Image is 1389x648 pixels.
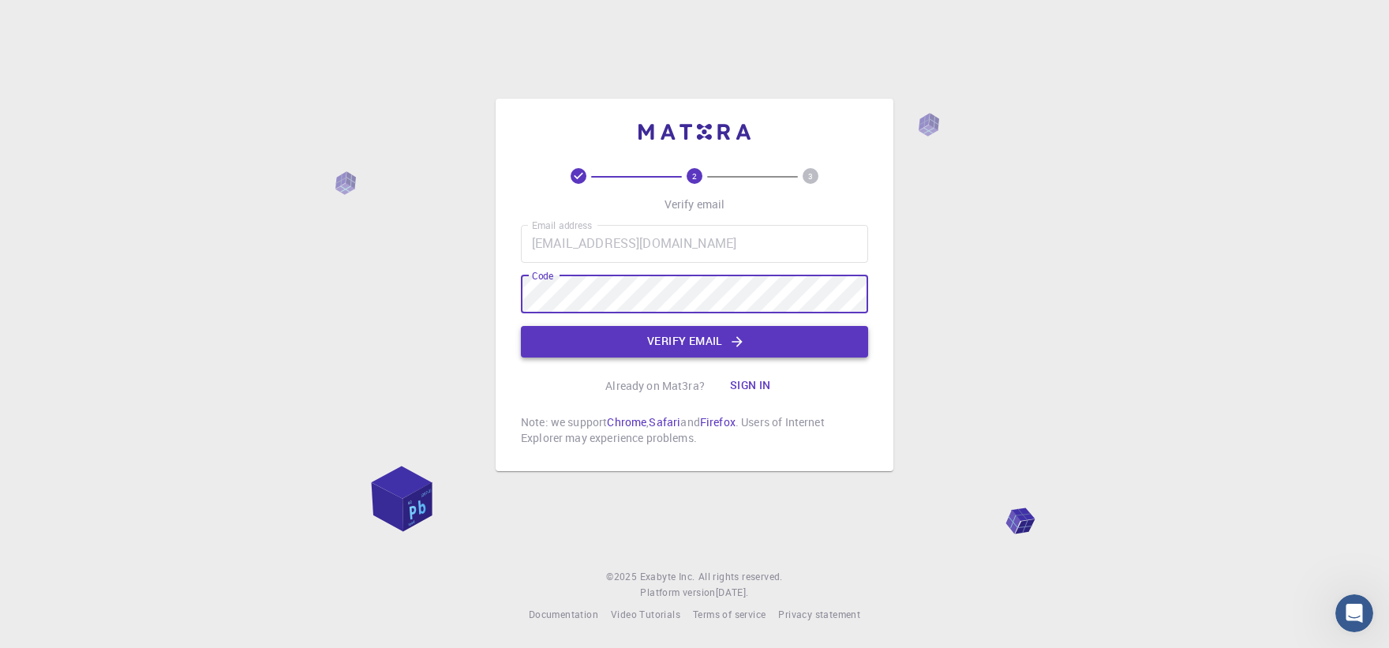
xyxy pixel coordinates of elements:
[521,326,868,358] button: Verify email
[649,414,680,429] a: Safari
[640,570,695,582] span: Exabyte Inc.
[611,607,680,623] a: Video Tutorials
[529,607,598,623] a: Documentation
[700,414,736,429] a: Firefox
[692,170,697,182] text: 2
[640,569,695,585] a: Exabyte Inc.
[529,608,598,620] span: Documentation
[698,569,783,585] span: All rights reserved.
[693,608,766,620] span: Terms of service
[693,607,766,623] a: Terms of service
[607,414,646,429] a: Chrome
[640,585,715,601] span: Platform version
[778,608,860,620] span: Privacy statement
[716,586,749,598] span: [DATE] .
[606,569,639,585] span: © 2025
[808,170,813,182] text: 3
[611,608,680,620] span: Video Tutorials
[521,414,868,446] p: Note: we support , and . Users of Internet Explorer may experience problems.
[532,219,592,232] label: Email address
[532,269,553,283] label: Code
[778,607,860,623] a: Privacy statement
[716,585,749,601] a: [DATE].
[665,197,725,212] p: Verify email
[1335,594,1373,632] iframe: Intercom live chat
[717,370,784,402] button: Sign in
[605,378,705,394] p: Already on Mat3ra?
